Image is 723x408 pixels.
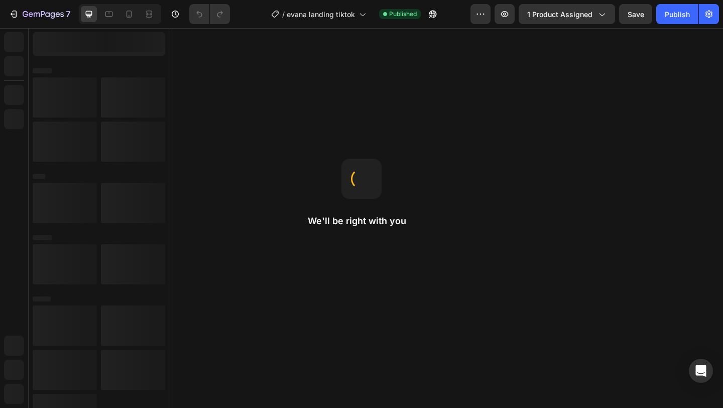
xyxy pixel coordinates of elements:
[189,4,230,24] div: Undo/Redo
[309,157,375,177] div: S/. 119.00
[519,4,615,24] button: 1 product assigned
[282,9,285,20] span: /
[66,8,70,20] p: 7
[317,214,336,221] span: Negro
[308,215,415,227] h2: We'll be right with you
[435,64,469,73] p: No discount
[383,164,431,170] p: No compare price
[4,4,75,24] button: 7
[628,10,644,19] span: Save
[341,297,434,308] div: Releasit COD Form & Upsells
[689,359,713,383] div: Open Intercom Messenger
[309,78,595,132] h1: PANTALON STRETCH FORMAL👑
[389,10,417,19] span: Published
[318,266,322,273] span: S
[321,297,333,310] img: CKKYs5695_ICEAE=.webp
[665,9,690,20] div: Publish
[313,291,442,316] button: Releasit COD Form & Upsells
[527,9,592,20] span: 1 product assigned
[309,240,344,253] legend: Talla: S
[656,4,698,24] button: Publish
[360,135,430,144] p: 2,500+ Clientes Felices!
[309,188,373,201] legend: Color: Negro
[379,266,383,273] span: L
[287,9,355,20] span: evana landing tiktok
[619,4,652,24] button: Save
[348,266,353,273] span: M
[399,209,418,225] span: Azul noche
[361,214,374,221] span: Gris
